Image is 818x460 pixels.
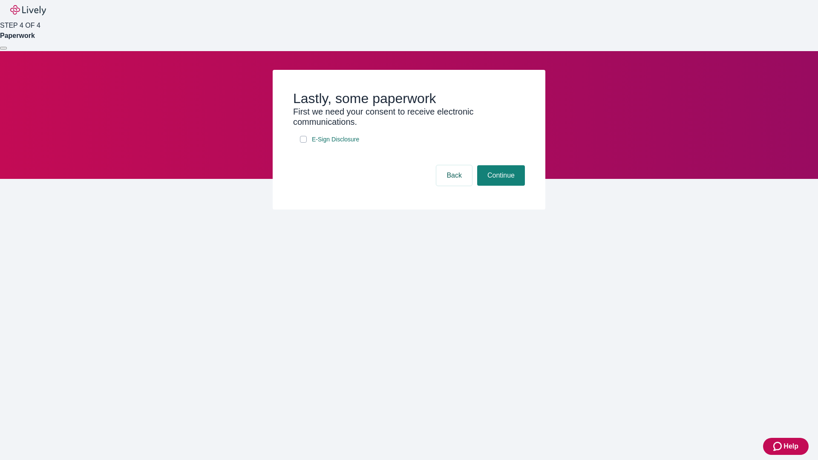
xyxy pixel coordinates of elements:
h3: First we need your consent to receive electronic communications. [293,106,525,127]
img: Lively [10,5,46,15]
h2: Lastly, some paperwork [293,90,525,106]
a: e-sign disclosure document [310,134,361,145]
button: Zendesk support iconHelp [763,438,809,455]
span: E-Sign Disclosure [312,135,359,144]
button: Continue [477,165,525,186]
svg: Zendesk support icon [773,441,783,451]
button: Back [436,165,472,186]
span: Help [783,441,798,451]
